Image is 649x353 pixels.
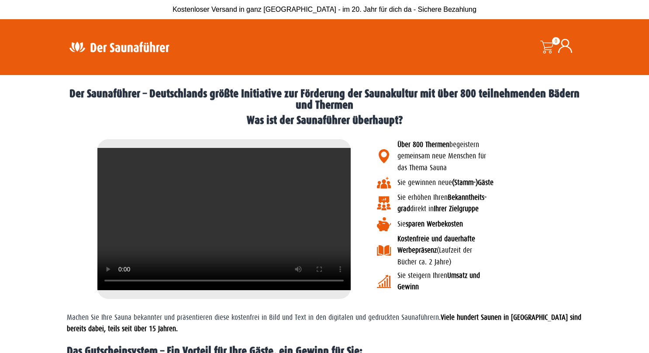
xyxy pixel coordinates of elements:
[397,192,617,215] p: Sie erhöhen Ihren direkt in
[173,6,476,13] span: Kostenloser Versand in ganz [GEOGRAPHIC_DATA] - im 20. Jahr für dich da - Sichere Bezahlung
[397,235,475,254] b: Kostenfreie und dauerhafte Werbepräsenz
[552,37,560,45] span: 0
[67,312,582,335] p: Machen Sie Ihre Sauna bekannter und präsentieren diese kostenfrei in Bild und Text in den digital...
[434,205,479,213] b: Ihrer Zielgruppe
[397,139,617,174] p: begeistern gemeinsam neue Menschen für das Thema Sauna
[397,141,449,149] b: Über 800 Thermen
[452,178,494,187] b: (Stamm-)Gäste
[397,219,617,230] p: Sie
[397,177,617,188] p: Sie gewinnen neue
[397,233,617,268] p: (Laufzeit der Bücher ca. 2 Jahre)
[406,220,463,228] b: sparen Werbekosten
[397,270,617,293] p: Sie steigern Ihren
[67,115,582,126] h2: Was ist der Saunaführer überhaupt?
[67,88,582,110] h2: Der Saunaführer – Deutschlands größte Initiative zur Förderung der Saunakultur mit über 800 teiln...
